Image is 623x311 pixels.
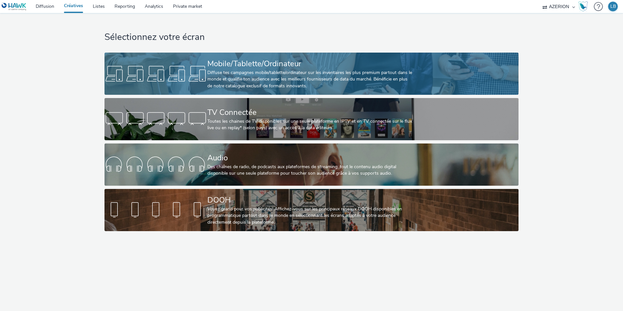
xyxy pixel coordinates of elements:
div: LB [610,2,616,11]
a: TV ConnectéeToutes les chaines de TV disponibles sur une seule plateforme en IPTV et en TV connec... [104,98,518,140]
div: DOOH [207,194,413,206]
div: Diffuse tes campagnes mobile/tablette/ordinateur sur les inventaires les plus premium partout dan... [207,69,413,89]
div: Voyez grand pour vos publicités! Affichez-vous sur les principaux réseaux DOOH disponibles en pro... [207,206,413,226]
a: Hawk Academy [578,1,591,12]
img: Hawk Academy [578,1,588,12]
a: DOOHVoyez grand pour vos publicités! Affichez-vous sur les principaux réseaux DOOH disponibles en... [104,189,518,231]
div: Mobile/Tablette/Ordinateur [207,58,413,69]
a: Mobile/Tablette/OrdinateurDiffuse tes campagnes mobile/tablette/ordinateur sur les inventaires le... [104,53,518,95]
div: Toutes les chaines de TV disponibles sur une seule plateforme en IPTV et en TV connectée sur le f... [207,118,413,131]
a: AudioDes chaînes de radio, de podcasts aux plateformes de streaming: tout le contenu audio digita... [104,143,518,186]
div: Audio [207,152,413,164]
div: TV Connectée [207,107,413,118]
img: undefined Logo [2,3,27,11]
h1: Sélectionnez votre écran [104,31,518,44]
div: Des chaînes de radio, de podcasts aux plateformes de streaming: tout le contenu audio digital dis... [207,164,413,177]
